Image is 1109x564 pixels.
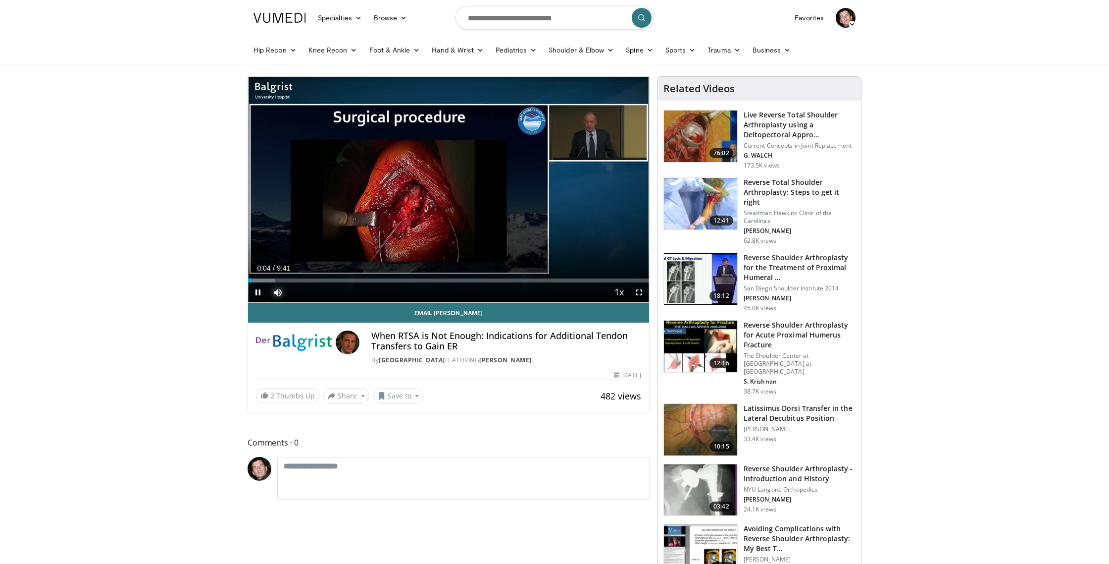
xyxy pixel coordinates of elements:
[709,442,733,451] span: 10:15
[490,40,543,60] a: Pediatrics
[368,8,413,28] a: Browse
[248,279,649,282] div: Progress Bar
[744,237,776,245] p: 62.8K views
[663,253,855,312] a: 18:12 Reverse Shoulder Arthroplasty for the Treatment of Proximal Humeral … San Diego Shoulder In...
[744,403,855,423] h3: Latissimus Dorsi Transfer in the Lateral Decubitus Position
[323,388,369,404] button: Share
[664,111,737,162] img: 684033_3.png.150x105_q85_crop-smart_upscale.jpg
[664,321,737,372] img: butch_reverse_arthroplasty_3.png.150x105_q85_crop-smart_upscale.jpg
[709,216,733,226] span: 12:41
[744,464,855,484] h3: Reverse Shoulder Arthroplasty - Introduction and History
[744,378,855,386] p: S. Krishnan
[248,457,271,481] img: Avatar
[601,390,641,402] span: 482 views
[663,110,855,169] a: 76:02 Live Reverse Total Shoulder Arthroplasty using a Deltopectoral Appro… Current Concepts in J...
[744,496,855,504] p: [PERSON_NAME]
[312,8,368,28] a: Specialties
[702,40,747,60] a: Trauma
[620,40,659,60] a: Spine
[609,282,629,302] button: Playback Rate
[614,371,641,380] div: [DATE]
[248,436,650,449] span: Comments 0
[479,356,532,364] a: [PERSON_NAME]
[744,435,776,443] p: 33.4K views
[663,177,855,245] a: 12:41 Reverse Total Shoulder Arthroplasty: Steps to get it right Steadman Hawkins Clinic of the C...
[277,264,290,272] span: 9:41
[836,8,856,28] img: Avatar
[248,77,649,303] video-js: Video Player
[664,253,737,305] img: Q2xRg7exoPLTwO8X4xMDoxOjA4MTsiGN.150x105_q85_crop-smart_upscale.jpg
[371,356,641,365] div: By FEATURING
[744,388,776,395] p: 38.7K views
[744,304,776,312] p: 45.0K views
[663,403,855,456] a: 10:15 Latissimus Dorsi Transfer in the Lateral Decubitus Position [PERSON_NAME] 33.4K views
[744,142,855,150] p: Current Concepts in Joint Replacement
[744,506,776,513] p: 24.1K views
[336,331,359,354] img: Avatar
[744,209,855,225] p: Steadman Hawkins Clinic of the Carolinas
[744,320,855,350] h3: Reverse Shoulder Arthroplasty for Acute Proximal Humerus Fracture
[248,40,302,60] a: Hip Recon
[747,40,797,60] a: Business
[659,40,702,60] a: Sports
[256,388,319,403] a: 2 Thumbs Up
[455,6,654,30] input: Search topics, interventions
[270,391,274,400] span: 2
[744,352,855,376] p: The Shoulder Center at [GEOGRAPHIC_DATA] at [GEOGRAPHIC_DATA]
[248,303,649,323] a: Email [PERSON_NAME]
[744,227,855,235] p: [PERSON_NAME]
[268,282,288,302] button: Mute
[663,464,855,516] a: 03:42 Reverse Shoulder Arthroplasty - Introduction and History NYU Langone Orthopedics [PERSON_NA...
[248,282,268,302] button: Pause
[744,556,855,564] p: [PERSON_NAME]
[373,388,424,404] button: Save to
[789,8,830,28] a: Favorites
[379,356,445,364] a: [GEOGRAPHIC_DATA]
[744,524,855,554] h3: Avoiding Complications with Reverse Shoulder Arthroplasty: My Best T…
[256,331,332,354] img: Balgrist University Hospital
[629,282,649,302] button: Fullscreen
[543,40,620,60] a: Shoulder & Elbow
[744,425,855,433] p: [PERSON_NAME]
[664,464,737,516] img: zucker_4.png.150x105_q85_crop-smart_upscale.jpg
[273,264,275,272] span: /
[664,178,737,229] img: 326034_0000_1.png.150x105_q85_crop-smart_upscale.jpg
[744,294,855,302] p: [PERSON_NAME]
[709,502,733,511] span: 03:42
[744,177,855,207] h3: Reverse Total Shoulder Arthroplasty: Steps to get it right
[371,331,641,352] h4: When RTSA is Not Enough: Indications for Additional Tendon Transfers to Gain ER
[302,40,363,60] a: Knee Recon
[426,40,490,60] a: Hand & Wrist
[663,320,855,395] a: 12:16 Reverse Shoulder Arthroplasty for Acute Proximal Humerus Fracture The Shoulder Center at [G...
[253,13,306,23] img: VuMedi Logo
[744,162,780,169] p: 173.5K views
[664,404,737,455] img: 38501_0000_3.png.150x105_q85_crop-smart_upscale.jpg
[744,486,855,494] p: NYU Langone Orthopedics
[709,358,733,368] span: 12:16
[709,148,733,158] span: 76:02
[744,284,855,292] p: San Diego Shoulder Institute 2014
[363,40,426,60] a: Foot & Ankle
[709,291,733,301] span: 18:12
[744,152,855,160] p: G. WALCH
[663,83,735,95] h4: Related Videos
[744,110,855,140] h3: Live Reverse Total Shoulder Arthroplasty using a Deltopectoral Appro…
[744,253,855,282] h3: Reverse Shoulder Arthroplasty for the Treatment of Proximal Humeral …
[257,264,270,272] span: 0:04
